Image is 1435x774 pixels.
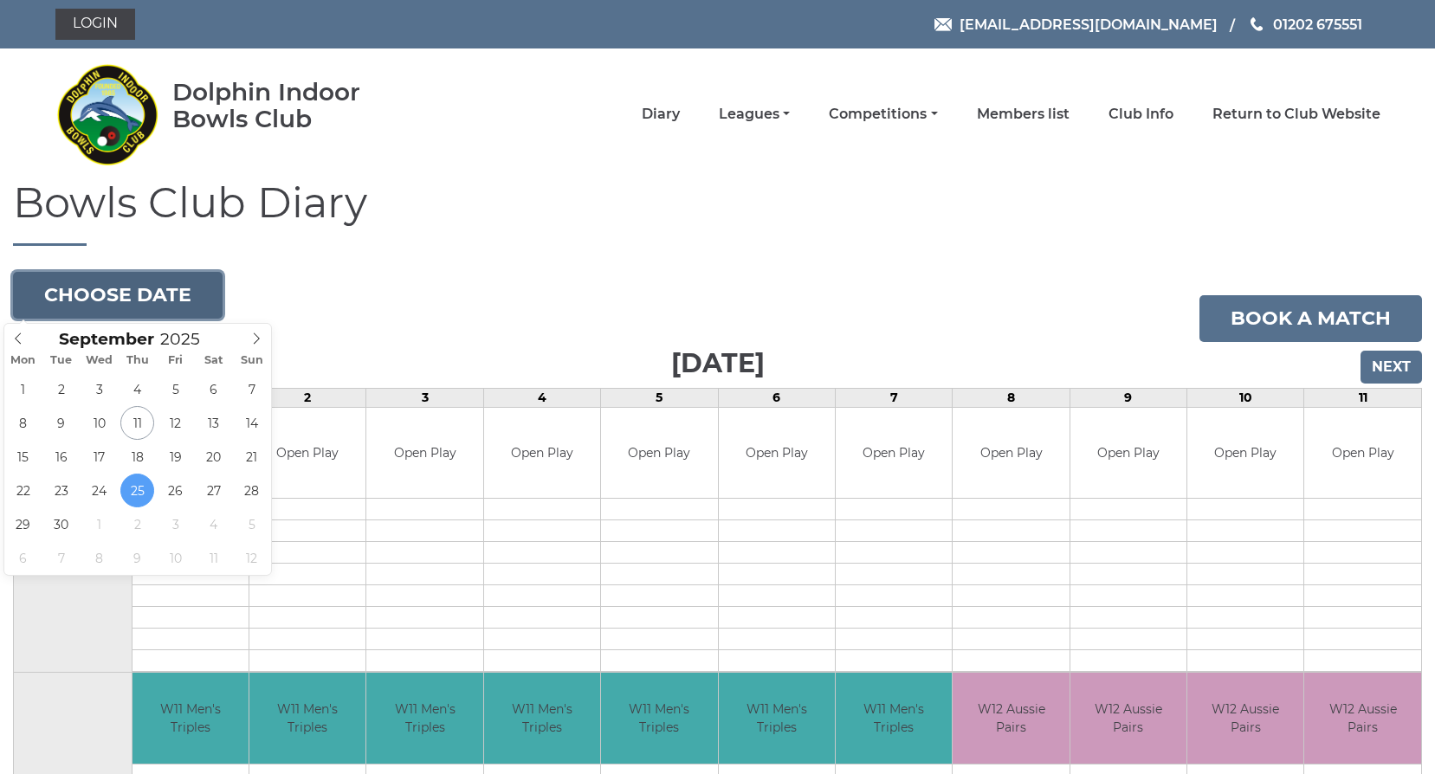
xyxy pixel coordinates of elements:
[120,507,154,541] span: October 2, 2025
[158,440,192,474] span: September 19, 2025
[1187,408,1303,499] td: Open Play
[44,507,78,541] span: September 30, 2025
[977,105,1070,124] a: Members list
[601,408,717,499] td: Open Play
[484,673,600,764] td: W11 Men's Triples
[1212,105,1380,124] a: Return to Club Website
[1251,17,1263,31] img: Phone us
[235,372,268,406] span: September 7, 2025
[120,474,154,507] span: September 25, 2025
[55,54,159,175] img: Dolphin Indoor Bowls Club
[158,507,192,541] span: October 3, 2025
[133,673,249,764] td: W11 Men's Triples
[44,440,78,474] span: September 16, 2025
[197,474,230,507] span: September 27, 2025
[6,372,40,406] span: September 1, 2025
[953,673,1069,764] td: W12 Aussie Pairs
[120,372,154,406] span: September 4, 2025
[235,406,268,440] span: September 14, 2025
[934,18,952,31] img: Email
[81,355,119,366] span: Wed
[197,372,230,406] span: September 6, 2025
[601,388,718,407] td: 5
[44,474,78,507] span: September 23, 2025
[1109,105,1173,124] a: Club Info
[195,355,233,366] span: Sat
[1273,16,1362,32] span: 01202 675551
[4,355,42,366] span: Mon
[829,105,937,124] a: Competitions
[13,272,223,319] button: Choose date
[120,541,154,575] span: October 9, 2025
[154,329,222,349] input: Scroll to increment
[1304,408,1421,499] td: Open Play
[197,541,230,575] span: October 11, 2025
[953,388,1070,407] td: 8
[484,408,600,499] td: Open Play
[235,507,268,541] span: October 5, 2025
[1248,14,1362,35] a: Phone us 01202 675551
[158,474,192,507] span: September 26, 2025
[366,673,482,764] td: W11 Men's Triples
[158,541,192,575] span: October 10, 2025
[960,16,1218,32] span: [EMAIL_ADDRESS][DOMAIN_NAME]
[1199,295,1422,342] a: Book a match
[119,355,157,366] span: Thu
[197,440,230,474] span: September 20, 2025
[197,406,230,440] span: September 13, 2025
[82,406,116,440] span: September 10, 2025
[836,673,952,764] td: W11 Men's Triples
[172,79,416,132] div: Dolphin Indoor Bowls Club
[233,355,271,366] span: Sun
[44,541,78,575] span: October 7, 2025
[249,673,365,764] td: W11 Men's Triples
[1304,388,1422,407] td: 11
[6,541,40,575] span: October 6, 2025
[249,408,365,499] td: Open Play
[157,355,195,366] span: Fri
[836,408,952,499] td: Open Play
[718,388,835,407] td: 6
[1187,388,1304,407] td: 10
[1304,673,1421,764] td: W12 Aussie Pairs
[1187,673,1303,764] td: W12 Aussie Pairs
[1070,408,1186,499] td: Open Play
[120,440,154,474] span: September 18, 2025
[197,507,230,541] span: October 4, 2025
[934,14,1218,35] a: Email [EMAIL_ADDRESS][DOMAIN_NAME]
[719,673,835,764] td: W11 Men's Triples
[158,372,192,406] span: September 5, 2025
[55,9,135,40] a: Login
[1361,351,1422,384] input: Next
[120,406,154,440] span: September 11, 2025
[366,388,483,407] td: 3
[82,474,116,507] span: September 24, 2025
[44,372,78,406] span: September 2, 2025
[366,408,482,499] td: Open Play
[235,440,268,474] span: September 21, 2025
[44,406,78,440] span: September 9, 2025
[835,388,952,407] td: 7
[249,388,366,407] td: 2
[642,105,680,124] a: Diary
[158,406,192,440] span: September 12, 2025
[235,474,268,507] span: September 28, 2025
[59,332,154,348] span: Scroll to increment
[82,440,116,474] span: September 17, 2025
[953,408,1069,499] td: Open Play
[1070,673,1186,764] td: W12 Aussie Pairs
[6,507,40,541] span: September 29, 2025
[6,440,40,474] span: September 15, 2025
[13,180,1422,246] h1: Bowls Club Diary
[483,388,600,407] td: 4
[719,408,835,499] td: Open Play
[235,541,268,575] span: October 12, 2025
[42,355,81,366] span: Tue
[601,673,717,764] td: W11 Men's Triples
[82,541,116,575] span: October 8, 2025
[1070,388,1186,407] td: 9
[6,406,40,440] span: September 8, 2025
[82,507,116,541] span: October 1, 2025
[6,474,40,507] span: September 22, 2025
[719,105,790,124] a: Leagues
